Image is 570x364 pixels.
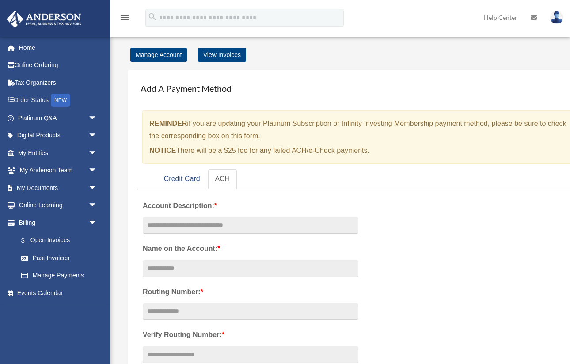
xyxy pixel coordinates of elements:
[6,179,110,197] a: My Documentsarrow_drop_down
[6,162,110,179] a: My Anderson Teamarrow_drop_down
[148,12,157,22] i: search
[51,94,70,107] div: NEW
[12,267,106,284] a: Manage Payments
[88,162,106,180] span: arrow_drop_down
[88,109,106,127] span: arrow_drop_down
[88,197,106,215] span: arrow_drop_down
[198,48,246,62] a: View Invoices
[88,214,106,232] span: arrow_drop_down
[143,329,358,341] label: Verify Routing Number:
[12,231,110,250] a: $Open Invoices
[4,11,84,28] img: Anderson Advisors Platinum Portal
[143,286,358,298] label: Routing Number:
[6,109,110,127] a: Platinum Q&Aarrow_drop_down
[149,147,176,154] strong: NOTICE
[208,169,237,189] a: ACH
[6,214,110,231] a: Billingarrow_drop_down
[6,39,110,57] a: Home
[550,11,563,24] img: User Pic
[143,243,358,255] label: Name on the Account:
[149,120,187,127] strong: REMINDER
[88,144,106,162] span: arrow_drop_down
[119,12,130,23] i: menu
[26,235,30,246] span: $
[119,15,130,23] a: menu
[6,74,110,91] a: Tax Organizers
[6,127,110,144] a: Digital Productsarrow_drop_down
[88,179,106,197] span: arrow_drop_down
[130,48,187,62] a: Manage Account
[12,249,110,267] a: Past Invoices
[143,200,358,212] label: Account Description:
[6,284,110,302] a: Events Calendar
[157,169,207,189] a: Credit Card
[6,197,110,214] a: Online Learningarrow_drop_down
[6,57,110,74] a: Online Ordering
[6,91,110,110] a: Order StatusNEW
[88,127,106,145] span: arrow_drop_down
[6,144,110,162] a: My Entitiesarrow_drop_down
